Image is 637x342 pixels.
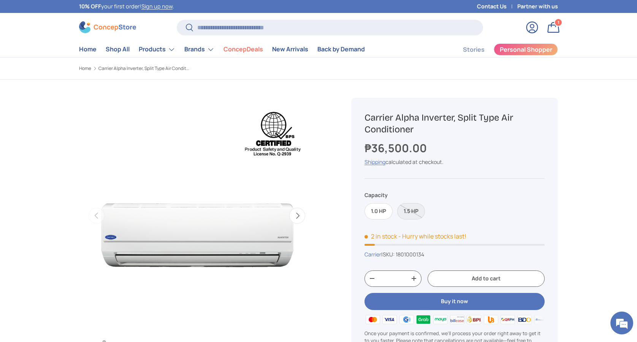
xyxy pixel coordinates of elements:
[79,65,333,72] nav: Breadcrumbs
[396,251,424,258] span: 1801000134
[79,42,365,57] nav: Primary
[364,232,397,240] span: 2 in stock
[98,66,190,71] a: Carrier Alpha Inverter, Split Type Air Conditioner
[364,293,545,310] button: Buy it now
[79,42,97,57] a: Home
[415,314,432,325] img: grabpay
[184,42,214,57] a: Brands
[106,42,130,57] a: Shop All
[317,42,365,57] a: Back by Demand
[364,140,429,156] strong: ₱36,500.00
[500,46,552,52] span: Personal Shopper
[381,251,424,258] span: |
[398,314,415,325] img: gcash
[223,42,263,57] a: ConcepDeals
[482,314,499,325] img: ubp
[79,21,136,33] img: ConcepStore
[499,314,516,325] img: qrph
[397,203,425,220] label: Sold out
[364,112,545,135] h1: Carrier Alpha Inverter, Split Type Air Conditioner
[381,314,398,325] img: visa
[445,42,558,57] nav: Secondary
[134,42,180,57] summary: Products
[139,42,175,57] a: Products
[79,66,91,71] a: Home
[383,251,395,258] span: SKU:
[517,2,558,11] a: Partner with us
[533,314,550,325] img: metrobank
[79,3,101,10] strong: 10% OFF
[364,158,385,165] a: Shipping
[364,314,381,325] img: master
[494,43,558,56] a: Personal Shopper
[141,3,173,10] a: Sign up now
[272,42,308,57] a: New Arrivals
[558,19,559,25] span: 1
[79,2,174,11] p: your first order! .
[477,2,517,11] a: Contact Us
[180,42,219,57] summary: Brands
[449,314,466,325] img: billease
[428,270,545,287] button: Add to cart
[466,314,482,325] img: bpi
[432,314,448,325] img: maya
[516,314,533,325] img: bdo
[364,191,388,199] legend: Capacity
[463,42,485,57] a: Stories
[364,251,381,258] a: Carrier
[398,232,466,240] p: - Hurry while stocks last!
[364,158,545,166] div: calculated at checkout.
